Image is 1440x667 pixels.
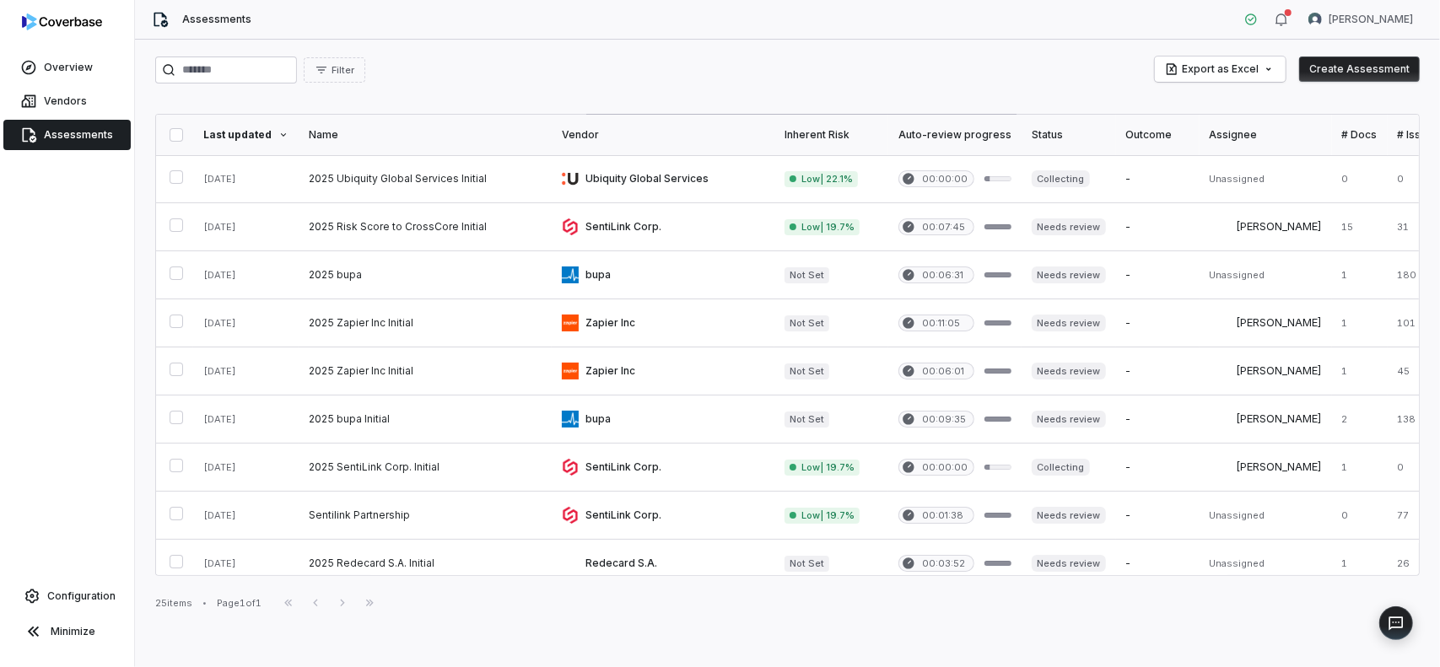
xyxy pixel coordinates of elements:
[1308,13,1322,26] img: Stewart Mair avatar
[203,128,289,142] div: Last updated
[202,597,207,609] div: •
[182,13,251,26] span: Assessments
[1116,155,1200,203] td: -
[1032,128,1105,142] div: Status
[1210,313,1230,333] img: Hannah Fozard avatar
[785,128,878,142] div: Inherent Risk
[1116,444,1200,492] td: -
[7,615,127,648] button: Minimize
[1116,347,1200,395] td: -
[1116,251,1200,299] td: -
[1116,540,1200,588] td: -
[1116,395,1200,444] td: -
[1210,361,1230,381] img: Hannah Fozard avatar
[1299,56,1420,82] button: Create Assessment
[562,128,764,142] div: Vendor
[22,13,102,30] img: logo-D7KZi-bG.svg
[47,589,116,603] span: Configuration
[217,597,262,610] div: Page 1 of 1
[1329,13,1413,26] span: [PERSON_NAME]
[309,128,542,142] div: Name
[51,625,95,638] span: Minimize
[1155,56,1286,82] button: Export as Excel
[1116,299,1200,347] td: -
[7,581,127,611] a: Configuration
[3,86,131,116] a: Vendors
[1210,128,1322,142] div: Assignee
[304,57,365,83] button: Filter
[44,61,93,74] span: Overview
[1210,409,1230,429] img: Hannah Fozard avatar
[1116,492,1200,540] td: -
[1298,7,1423,32] button: Stewart Mair avatar[PERSON_NAME]
[3,52,131,83] a: Overview
[3,120,131,150] a: Assessments
[155,597,192,610] div: 25 items
[1116,203,1200,251] td: -
[44,128,113,142] span: Assessments
[44,94,87,108] span: Vendors
[332,64,354,77] span: Filter
[1210,457,1230,477] img: Philip Woolley avatar
[898,128,1011,142] div: Auto-review progress
[1398,128,1440,142] div: # Issues
[1126,128,1189,142] div: Outcome
[1342,128,1378,142] div: # Docs
[1210,217,1230,237] img: Philip Woolley avatar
